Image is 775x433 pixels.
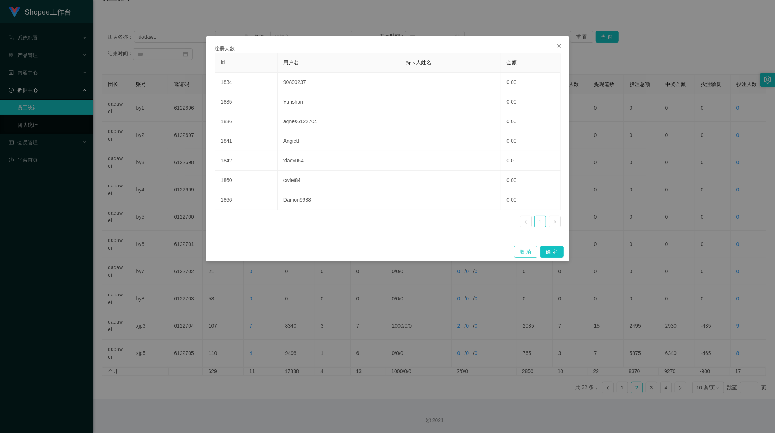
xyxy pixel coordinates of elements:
[501,131,561,151] td: 0.00
[524,220,528,224] i: 图标: left
[534,216,546,227] li: 1
[535,216,546,227] a: 1
[556,43,562,49] i: 图标: close
[278,171,400,190] td: cwfei84
[215,73,278,92] td: 1834
[215,171,278,190] td: 1860
[278,151,400,171] td: xiaoyu54
[501,112,561,131] td: 0.00
[549,216,561,227] li: 下一页
[501,73,561,92] td: 0.00
[278,73,400,92] td: 90899237
[278,190,400,210] td: Damon9988
[540,246,564,258] button: 确 定
[406,60,432,65] span: 持卡人姓名
[501,151,561,171] td: 0.00
[501,92,561,112] td: 0.00
[215,92,278,112] td: 1835
[215,190,278,210] td: 1866
[549,36,569,57] button: Close
[501,171,561,190] td: 0.00
[221,60,225,65] span: id
[501,190,561,210] td: 0.00
[215,45,561,53] div: 注册人数
[215,112,278,131] td: 1836
[514,246,537,258] button: 取 消
[215,131,278,151] td: 1841
[553,220,557,224] i: 图标: right
[507,60,517,65] span: 金额
[283,60,299,65] span: 用户名
[278,112,400,131] td: agnes6122704
[278,131,400,151] td: Angiett
[215,151,278,171] td: 1842
[278,92,400,112] td: Yunshan
[520,216,532,227] li: 上一页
